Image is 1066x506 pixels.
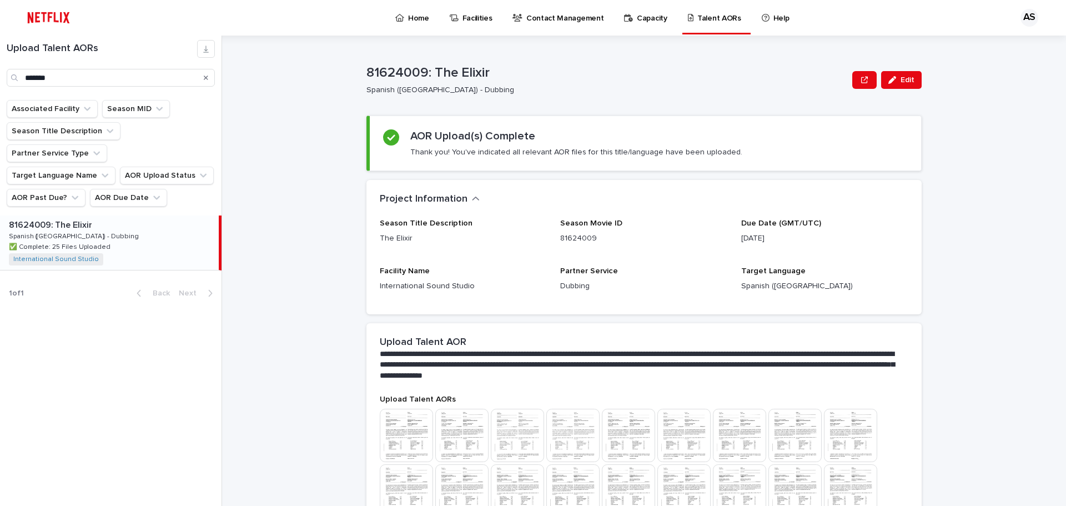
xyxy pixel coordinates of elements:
[174,288,222,298] button: Next
[560,233,727,244] p: 81624009
[7,122,120,140] button: Season Title Description
[1020,9,1038,27] div: AS
[7,100,98,118] button: Associated Facility
[741,233,908,244] p: [DATE]
[366,65,848,81] p: 81624009: The Elixir
[9,218,94,231] p: 81624009: The Elixir
[881,71,922,89] button: Edit
[560,267,618,275] span: Partner Service
[380,193,467,206] h2: Project Information
[741,219,821,227] span: Due Date (GMT/UTC)
[146,289,170,297] span: Back
[7,69,215,87] input: Search
[9,241,113,251] p: ✅ Complete: 25 Files Uploaded
[380,219,472,227] span: Season Title Description
[9,231,141,241] p: Spanish ([GEOGRAPHIC_DATA]) - Dubbing
[102,100,170,118] button: Season MID
[366,86,843,95] p: Spanish ([GEOGRAPHIC_DATA]) - Dubbing
[741,267,806,275] span: Target Language
[7,189,86,207] button: AOR Past Due?
[22,7,75,29] img: ifQbXi3ZQGMSEF7WDB7W
[380,233,547,244] p: The Elixir
[380,193,480,206] button: Project Information
[7,167,115,184] button: Target Language Name
[380,280,547,292] p: International Sound Studio
[90,189,167,207] button: AOR Due Date
[901,76,914,84] span: Edit
[410,129,535,143] h2: AOR Upload(s) Complete
[7,144,107,162] button: Partner Service Type
[380,337,466,349] h2: Upload Talent AOR
[179,289,203,297] span: Next
[128,288,174,298] button: Back
[380,395,456,403] span: Upload Talent AORs
[560,219,622,227] span: Season Movie ID
[13,255,99,263] a: International Sound Studio
[7,43,197,55] h1: Upload Talent AORs
[410,147,742,157] p: Thank you! You've indicated all relevant AOR files for this title/language have been uploaded.
[560,280,727,292] p: Dubbing
[741,280,908,292] p: Spanish ([GEOGRAPHIC_DATA])
[120,167,214,184] button: AOR Upload Status
[380,267,430,275] span: Facility Name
